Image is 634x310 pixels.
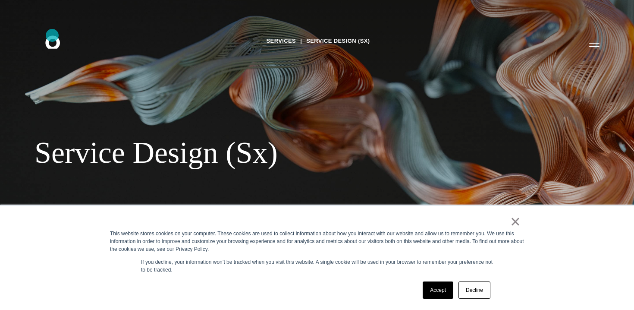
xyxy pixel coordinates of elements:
[267,35,296,47] a: Services
[510,218,521,225] a: ×
[35,135,526,171] div: Service Design (Sx)
[584,35,605,54] button: Open
[110,230,524,253] div: This website stores cookies on your computer. These cookies are used to collect information about...
[423,282,453,299] a: Accept
[458,282,490,299] a: Decline
[306,35,370,47] a: Service Design (Sx)
[141,258,493,274] p: If you decline, your information won’t be tracked when you visit this website. A single cookie wi...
